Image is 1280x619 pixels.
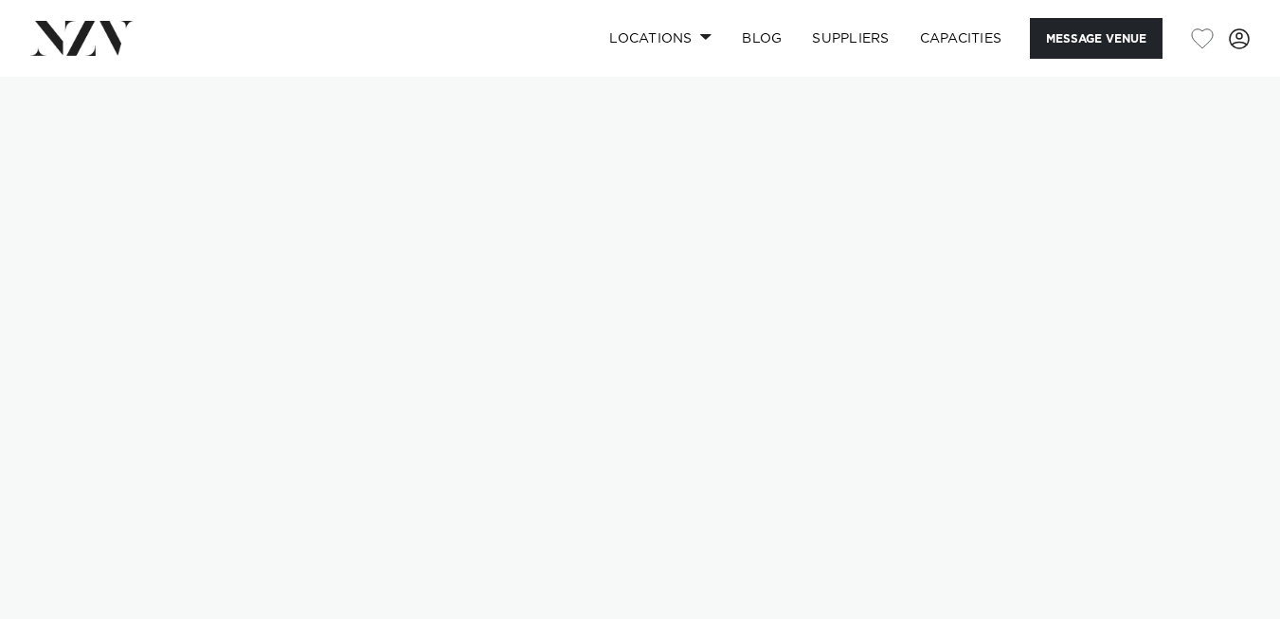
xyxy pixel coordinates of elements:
a: Capacities [905,18,1018,59]
button: Message Venue [1030,18,1163,59]
a: BLOG [727,18,797,59]
a: SUPPLIERS [797,18,904,59]
a: Locations [594,18,727,59]
img: nzv-logo.png [30,21,134,55]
